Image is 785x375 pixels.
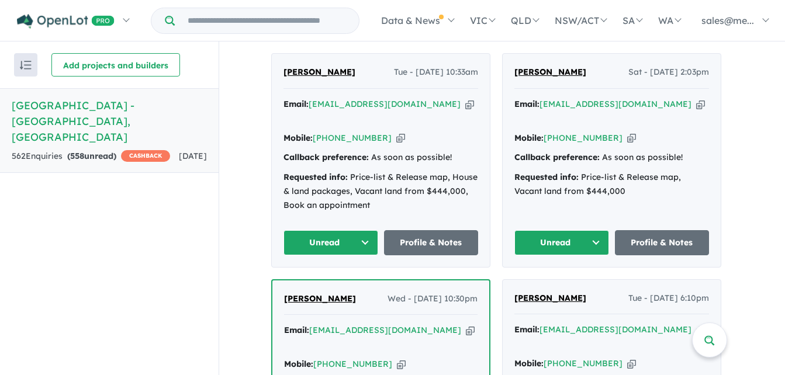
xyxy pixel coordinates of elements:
h5: [GEOGRAPHIC_DATA] - [GEOGRAPHIC_DATA] , [GEOGRAPHIC_DATA] [12,98,207,145]
span: [DATE] [179,151,207,161]
div: Price-list & Release map, House & land packages, Vacant land from $444,000, Book an appointment [283,171,478,212]
a: Profile & Notes [615,230,710,255]
strong: Email: [284,325,309,335]
a: [PHONE_NUMBER] [544,358,623,369]
img: Openlot PRO Logo White [17,14,115,29]
strong: Mobile: [514,358,544,369]
a: [PERSON_NAME] [284,292,356,306]
span: Tue - [DATE] 6:10pm [628,291,709,305]
div: As soon as possible! [514,151,709,165]
button: Add projects and builders [51,53,180,77]
strong: Callback preference: [283,152,369,162]
button: Copy [466,324,475,336]
strong: Callback preference: [514,152,600,162]
a: [PERSON_NAME] [514,291,586,305]
div: Price-list & Release map, Vacant land from $444,000 [514,171,709,199]
span: CASHBACK [121,150,170,162]
strong: Requested info: [514,172,579,182]
span: [PERSON_NAME] [514,67,586,77]
a: [PERSON_NAME] [514,65,586,79]
button: Copy [465,98,474,110]
a: [EMAIL_ADDRESS][DOMAIN_NAME] [540,99,691,109]
a: [EMAIL_ADDRESS][DOMAIN_NAME] [540,324,691,335]
strong: Mobile: [283,133,313,143]
strong: Mobile: [514,133,544,143]
button: Unread [283,230,378,255]
input: Try estate name, suburb, builder or developer [177,8,357,33]
button: Unread [514,230,609,255]
a: [PHONE_NUMBER] [313,133,392,143]
strong: Email: [283,99,309,109]
strong: Email: [514,99,540,109]
span: [PERSON_NAME] [514,293,586,303]
a: [EMAIL_ADDRESS][DOMAIN_NAME] [309,325,461,335]
a: [PHONE_NUMBER] [544,133,623,143]
span: sales@me... [701,15,754,26]
a: Profile & Notes [384,230,479,255]
button: Copy [627,132,636,144]
a: [PERSON_NAME] [283,65,355,79]
a: [EMAIL_ADDRESS][DOMAIN_NAME] [309,99,461,109]
button: Copy [396,132,405,144]
span: [PERSON_NAME] [283,67,355,77]
button: Copy [627,357,636,370]
button: Copy [397,358,406,370]
span: Wed - [DATE] 10:30pm [388,292,478,306]
div: 562 Enquir ies [12,150,170,164]
a: [PHONE_NUMBER] [313,359,392,369]
strong: ( unread) [67,151,116,161]
span: 558 [70,151,84,161]
strong: Email: [514,324,540,335]
img: sort.svg [20,61,32,70]
span: Tue - [DATE] 10:33am [394,65,478,79]
span: Sat - [DATE] 2:03pm [628,65,709,79]
strong: Mobile: [284,359,313,369]
span: [PERSON_NAME] [284,293,356,304]
div: As soon as possible! [283,151,478,165]
strong: Requested info: [283,172,348,182]
button: Copy [696,98,705,110]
